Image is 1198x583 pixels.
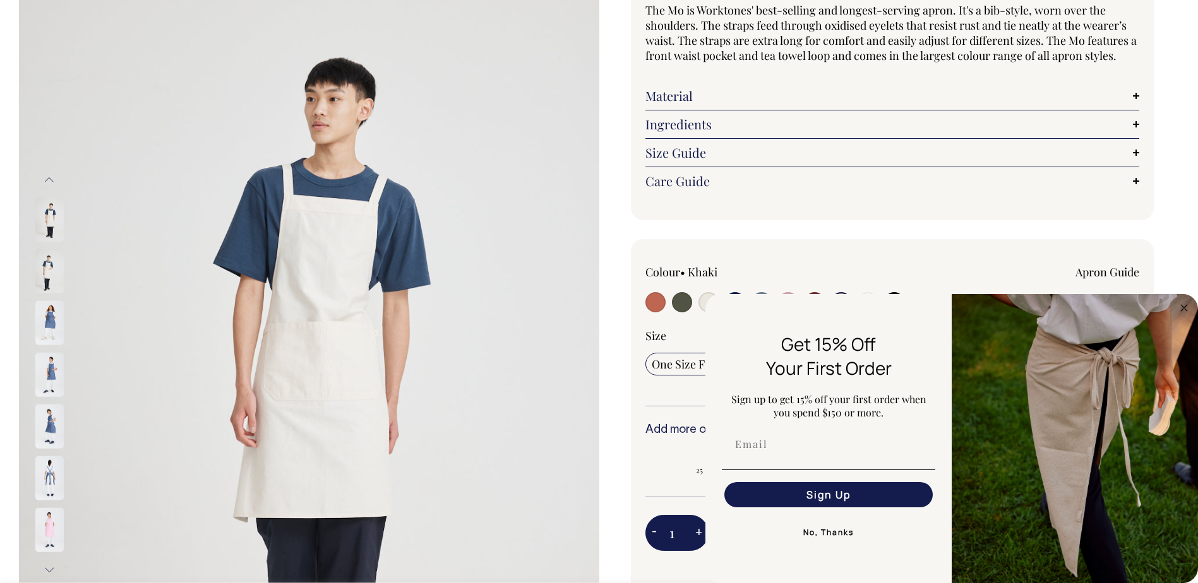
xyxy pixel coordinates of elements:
[1177,300,1192,315] button: Close dialog
[35,249,64,293] img: natural
[645,353,738,375] input: One Size Fits All
[35,353,64,397] img: blue/grey
[645,88,1140,103] a: Material
[645,446,804,479] input: 5% OFF 25 more to apply
[724,482,933,507] button: Sign Up
[645,521,663,546] button: -
[40,165,59,194] button: Previous
[680,264,685,280] span: •
[35,301,64,345] img: blue/grey
[766,356,892,380] span: Your First Order
[705,294,1198,583] div: FLYOUT Form
[722,520,935,545] button: No, Thanks
[652,465,798,475] span: 25 more to apply
[652,356,732,372] span: One Size Fits All
[645,328,1140,343] div: Size
[35,404,64,449] img: blue/grey
[35,508,64,552] img: pink
[781,332,876,356] span: Get 15% Off
[731,392,926,419] span: Sign up to get 15% off your first order when you spend $150 or more.
[35,197,64,242] img: natural
[688,264,717,280] label: Khaki
[689,521,709,546] button: +
[35,456,64,500] img: blue/grey
[952,294,1198,583] img: 5e34ad8f-4f05-4173-92a8-ea475ee49ac9.jpeg
[645,117,1140,132] a: Ingredients
[645,264,843,280] div: Colour
[645,3,1137,63] span: The Mo is Worktones' best-selling and longest-serving apron. It's a bib-style, worn over the shou...
[645,174,1140,189] a: Care Guide
[724,432,933,457] input: Email
[645,424,1140,437] h6: Add more of this item or any of our other to save
[652,450,798,465] span: 5% OFF
[1075,264,1139,280] a: Apron Guide
[645,145,1140,160] a: Size Guide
